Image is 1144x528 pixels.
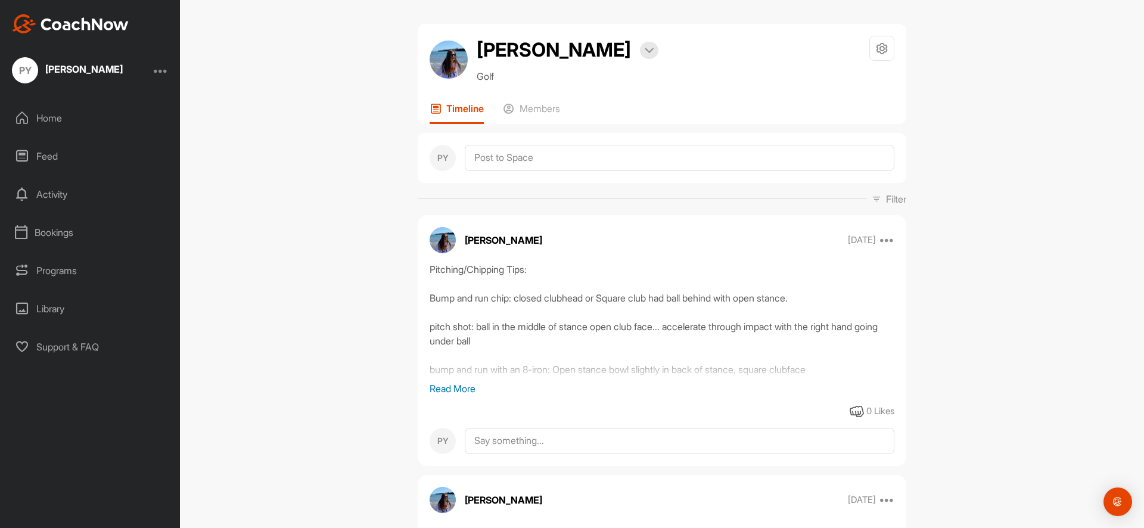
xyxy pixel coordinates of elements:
[430,227,456,253] img: avatar
[7,332,175,362] div: Support & FAQ
[645,48,654,54] img: arrow-down
[430,487,456,513] img: avatar
[7,103,175,133] div: Home
[7,294,175,324] div: Library
[848,494,876,506] p: [DATE]
[866,405,894,418] div: 0 Likes
[7,256,175,285] div: Programs
[848,234,876,246] p: [DATE]
[45,64,123,74] div: [PERSON_NAME]
[7,179,175,209] div: Activity
[1103,487,1132,516] div: Open Intercom Messenger
[12,14,129,33] img: CoachNow
[465,233,542,247] p: [PERSON_NAME]
[7,141,175,171] div: Feed
[430,428,456,454] div: PY
[430,41,468,79] img: avatar
[430,381,894,396] p: Read More
[7,218,175,247] div: Bookings
[446,103,484,114] p: Timeline
[12,57,38,83] div: PY
[477,36,631,64] h2: [PERSON_NAME]
[465,493,542,507] p: [PERSON_NAME]
[430,145,456,171] div: PY
[886,192,906,206] p: Filter
[520,103,560,114] p: Members
[430,262,894,381] div: Pitching/Chipping Tips: Bump and run chip: closed clubhead or Square club had ball behind with op...
[477,69,658,83] p: Golf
